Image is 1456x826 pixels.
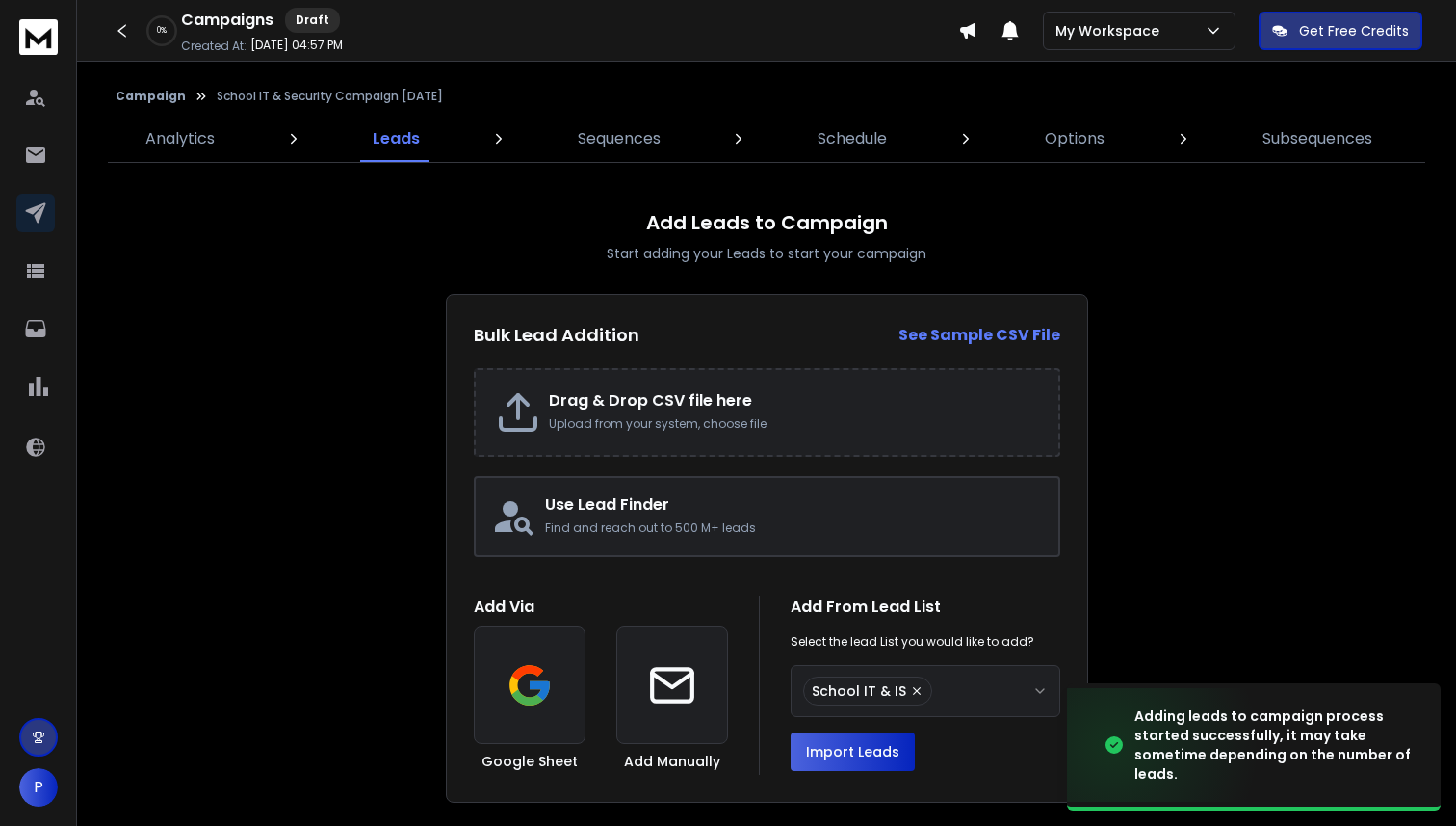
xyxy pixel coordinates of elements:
p: Created At: [181,39,247,54]
button: P [19,768,58,807]
p: [DATE] 04:57 PM [250,38,343,53]
div: Draft [285,8,340,33]
h2: Bulk Lead Addition [474,322,639,349]
p: 0 % [157,25,167,37]
a: Options [1033,116,1116,162]
a: See Sample CSV File [898,324,1060,347]
button: Get Free Credits [1259,12,1422,50]
p: Get Free Credits [1299,21,1409,40]
a: Subsequences [1251,116,1384,162]
a: Leads [361,116,431,162]
h3: Add Manually [624,752,720,771]
button: Import Leads [791,733,915,771]
h1: Add From Lead List [791,596,1060,619]
h1: Add Via [474,596,728,619]
span: School IT & IS [812,681,906,701]
p: Subsequences [1262,127,1372,150]
a: Sequences [566,116,672,162]
p: Select the lead List you would like to add? [791,634,1034,650]
p: Start adding your Leads to start your campaign [607,244,926,263]
h2: Use Lead Finder [545,493,1043,517]
a: Analytics [134,116,226,162]
p: Analytics [145,127,215,150]
img: image [1067,688,1260,803]
h2: Drag & Drop CSV file here [549,389,1039,413]
div: Adding leads to campaign process started successfully, it may take sometime depending on the numb... [1134,706,1417,784]
h1: Add Leads to Campaign [646,209,888,236]
a: Schedule [806,116,898,162]
p: My Workspace [1055,21,1167,40]
p: Upload from your system, choose file [549,416,1039,432]
p: Schedule [818,127,887,150]
button: Campaign [116,89,186,104]
p: Sequences [578,127,661,150]
p: School IT & Security Campaign [DATE] [217,89,443,104]
strong: See Sample CSV File [898,324,1060,346]
h3: Google Sheet [481,752,578,771]
h1: Campaigns [181,9,273,32]
img: logo [19,19,58,55]
p: Leads [373,127,420,150]
p: Options [1045,127,1105,150]
p: Find and reach out to 500 M+ leads [545,520,1043,536]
